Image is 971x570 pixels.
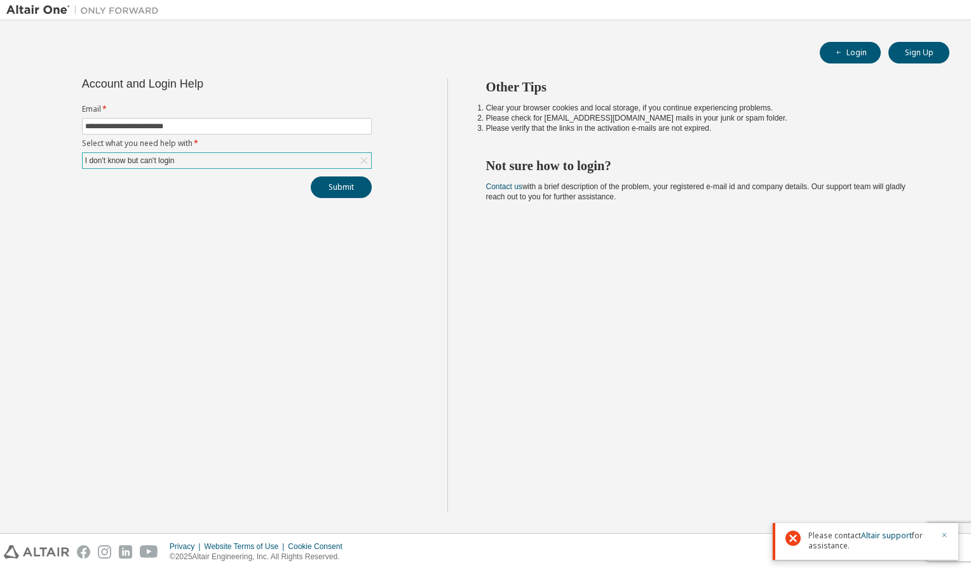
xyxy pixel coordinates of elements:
span: with a brief description of the problem, your registered e-mail id and company details. Our suppo... [486,182,906,201]
img: Altair One [6,4,165,17]
button: Submit [311,176,372,198]
h2: Not sure how to login? [486,157,927,174]
img: altair_logo.svg [4,545,69,559]
label: Select what you need help with [82,138,372,149]
li: Clear your browser cookies and local storage, if you continue experiencing problems. [486,103,927,113]
img: instagram.svg [98,545,111,559]
div: I don't know but can't login [83,153,371,168]
button: Login [820,42,881,63]
div: Privacy [170,541,204,552]
a: Altair support [861,530,912,541]
label: Email [82,104,372,114]
li: Please check for [EMAIL_ADDRESS][DOMAIN_NAME] mails in your junk or spam folder. [486,113,927,123]
div: I don't know but can't login [83,154,177,168]
span: Please contact for assistance. [808,531,933,551]
img: linkedin.svg [119,545,132,559]
div: Website Terms of Use [204,541,288,552]
div: Cookie Consent [288,541,350,552]
a: Contact us [486,182,522,191]
button: Sign Up [888,42,949,63]
img: facebook.svg [77,545,90,559]
p: © 2025 Altair Engineering, Inc. All Rights Reserved. [170,552,350,562]
li: Please verify that the links in the activation e-mails are not expired. [486,123,927,133]
div: Account and Login Help [82,79,314,89]
h2: Other Tips [486,79,927,95]
img: youtube.svg [140,545,158,559]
